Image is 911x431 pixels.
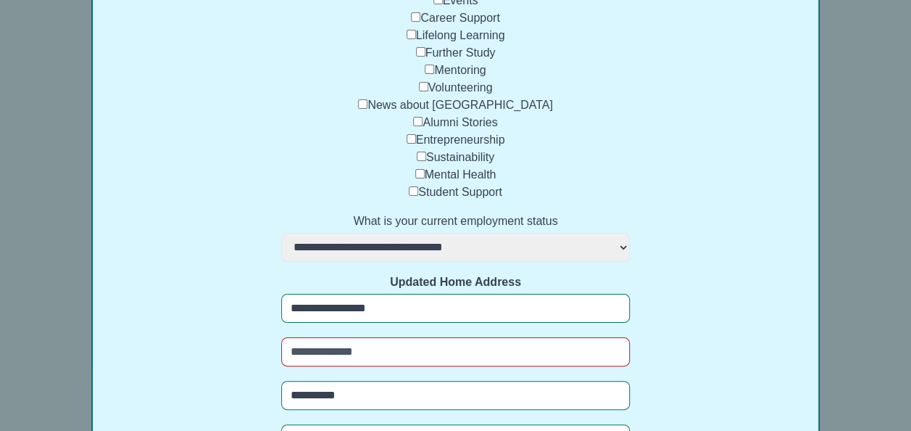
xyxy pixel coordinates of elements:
label: Career Support [420,12,499,24]
label: Further Study [425,46,496,59]
label: News about [GEOGRAPHIC_DATA] [367,99,552,111]
strong: Updated Home Address [390,276,521,288]
label: What is your current employment status [281,213,630,230]
label: Lifelong Learning [416,29,505,41]
label: Mental Health [425,168,496,181]
label: Sustainability [426,151,494,163]
label: Volunteering [428,81,493,94]
label: Entrepreneurship [416,134,505,146]
label: Student Support [418,186,502,198]
label: Alumni Stories [423,116,497,128]
label: Mentoring [434,64,486,76]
